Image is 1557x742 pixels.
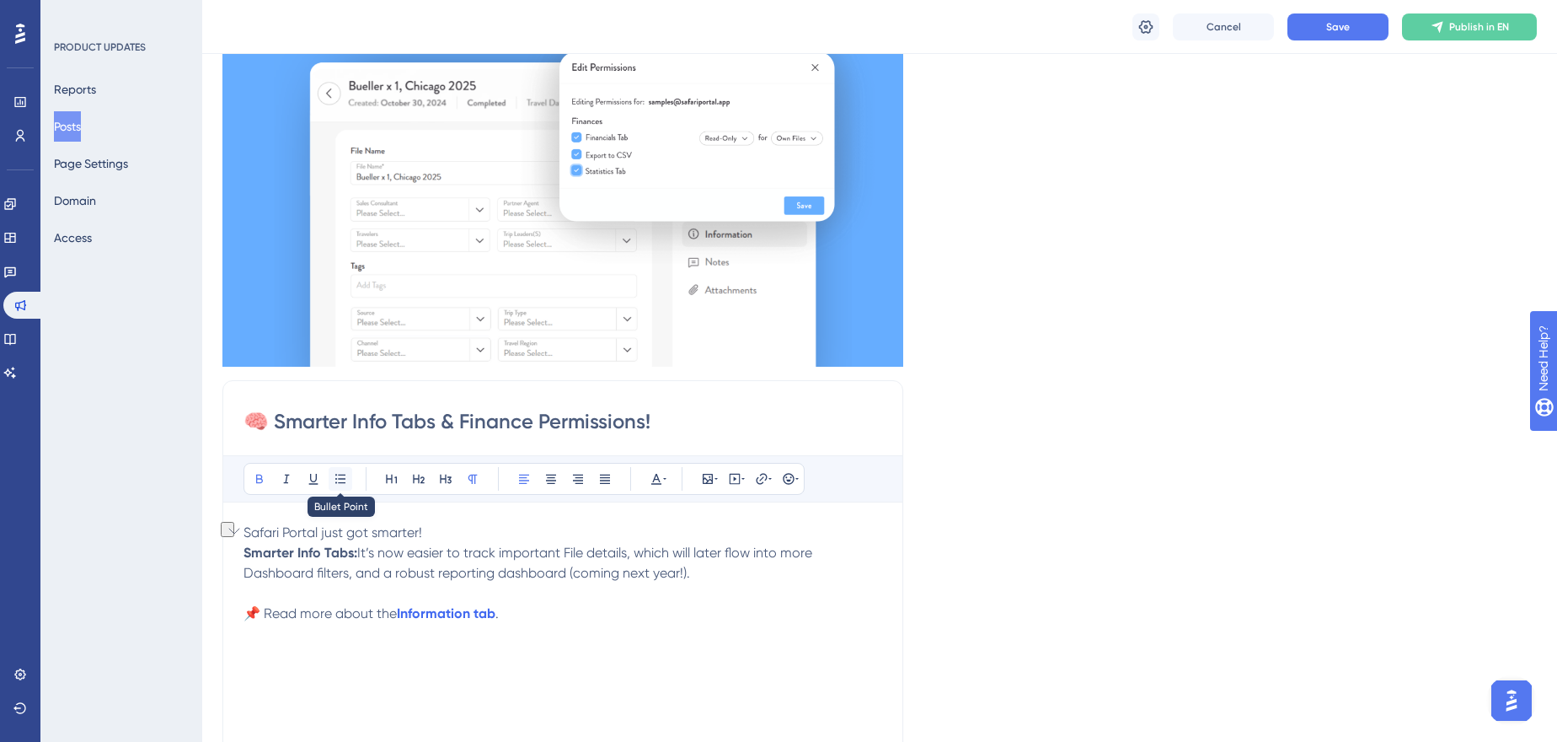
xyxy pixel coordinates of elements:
img: file-1760452151644.png [222,30,903,367]
span: Safari Portal just got smarter! [243,524,422,540]
button: Publish in EN [1402,13,1537,40]
strong: Smarter Info Tabs: [243,545,357,561]
input: Post Title [243,408,882,435]
button: Access [54,223,92,253]
span: It’s now easier to track important File details, which will later flow into more Dashboard filter... [243,545,816,581]
div: PRODUCT UPDATES [54,40,146,54]
span: Publish in EN [1449,20,1509,34]
button: Page Settings [54,148,128,179]
button: Reports [54,74,96,105]
span: Need Help? [40,4,105,24]
span: . [495,605,499,621]
iframe: UserGuiding AI Assistant Launcher [1486,675,1537,726]
a: Information tab [397,605,495,621]
span: 📌 Read more about the [243,605,397,621]
button: Cancel [1173,13,1274,40]
span: Save [1326,20,1350,34]
span: Cancel [1207,20,1241,34]
button: Domain [54,185,96,216]
button: Posts [54,111,81,142]
button: Save [1287,13,1388,40]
